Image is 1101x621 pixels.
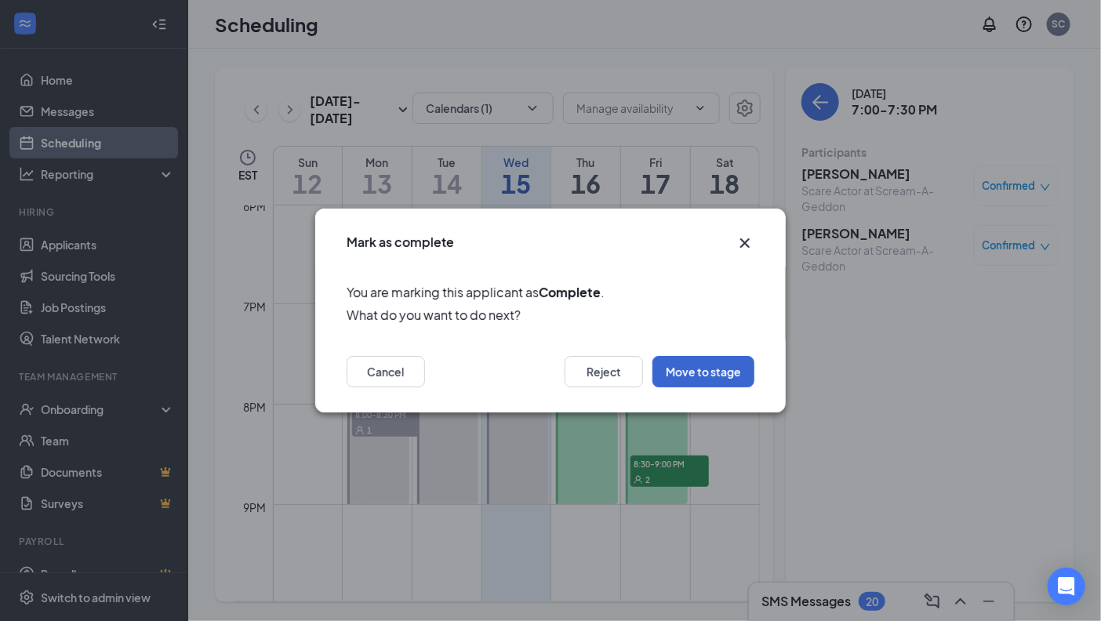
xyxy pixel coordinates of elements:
[652,356,754,387] button: Move to stage
[347,282,754,302] span: You are marking this applicant as .
[539,284,601,300] b: Complete
[736,234,754,252] button: Close
[347,305,754,325] span: What do you want to do next?
[347,356,425,387] button: Cancel
[347,234,454,251] h3: Mark as complete
[736,234,754,252] svg: Cross
[1048,568,1085,605] div: Open Intercom Messenger
[565,356,643,387] button: Reject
